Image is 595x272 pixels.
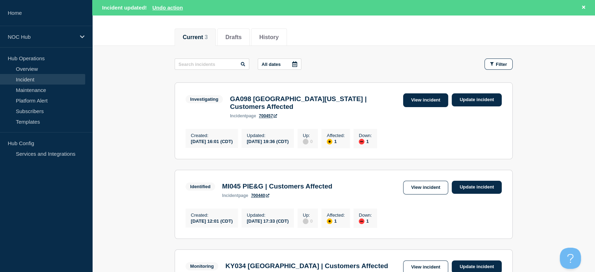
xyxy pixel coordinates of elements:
[303,139,308,144] div: disabled
[327,139,332,144] div: affected
[8,34,75,40] p: NOC Hub
[496,62,507,67] span: Filter
[303,133,313,138] p: Up :
[191,133,233,138] p: Created :
[222,183,332,190] h3: MI045 PIE&G | Customers Affected
[327,138,345,144] div: 1
[251,193,269,198] a: 700440
[247,138,289,144] div: [DATE] 19:36 (CDT)
[327,212,345,218] p: Affected :
[403,93,449,107] a: View incident
[152,5,183,11] button: Undo action
[560,248,581,269] iframe: Help Scout Beacon - Open
[452,181,502,194] a: Update incident
[258,58,301,70] button: All dates
[222,193,248,198] p: page
[191,212,233,218] p: Created :
[222,193,238,198] span: incident
[225,34,242,41] button: Drafts
[247,218,289,224] div: [DATE] 17:33 (CDT)
[225,262,388,270] h3: KY034 [GEOGRAPHIC_DATA] | Customers Affected
[186,183,215,191] span: Identified
[303,212,313,218] p: Up :
[191,138,233,144] div: [DATE] 16:01 (CDT)
[183,34,208,41] button: Current 3
[359,218,364,224] div: down
[359,133,372,138] p: Down :
[262,62,281,67] p: All dates
[230,95,399,111] h3: GA098 [GEOGRAPHIC_DATA][US_STATE] | Customers Affected
[327,218,345,224] div: 1
[303,138,313,144] div: 0
[303,218,308,224] div: disabled
[403,181,449,194] a: View incident
[230,113,246,118] span: incident
[303,218,313,224] div: 0
[205,34,208,40] span: 3
[359,212,372,218] p: Down :
[359,218,372,224] div: 1
[186,95,223,103] span: Investigating
[327,133,345,138] p: Affected :
[484,58,513,70] button: Filter
[259,113,277,118] a: 700457
[247,133,289,138] p: Updated :
[452,93,502,106] a: Update incident
[230,113,256,118] p: page
[259,34,278,41] button: History
[102,5,147,11] span: Incident updated!
[247,212,289,218] p: Updated :
[175,58,249,70] input: Search incidents
[191,218,233,224] div: [DATE] 12:01 (CDT)
[359,139,364,144] div: down
[186,262,218,270] span: Monitoring
[359,138,372,144] div: 1
[327,218,332,224] div: affected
